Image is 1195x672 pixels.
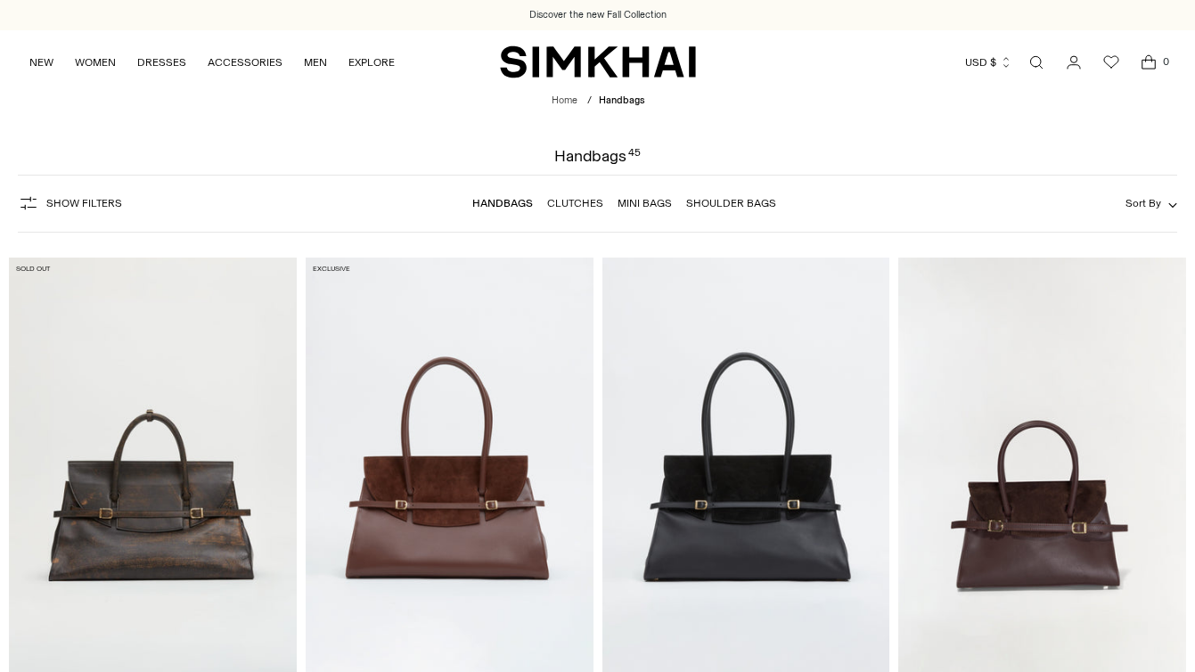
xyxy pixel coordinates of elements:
button: Sort By [1125,193,1177,213]
h1: Handbags [554,148,641,164]
a: NEW [29,43,53,82]
a: Home [552,94,577,106]
nav: Linked collections [472,184,776,222]
a: SIMKHAI [500,45,696,79]
a: MEN [304,43,327,82]
a: Handbags [472,197,533,209]
a: Open search modal [1019,45,1054,80]
a: Discover the new Fall Collection [529,8,667,22]
a: EXPLORE [348,43,395,82]
span: 0 [1158,53,1174,70]
nav: breadcrumbs [552,94,644,109]
a: Wishlist [1093,45,1129,80]
span: Sort By [1125,197,1161,209]
span: Show Filters [46,197,122,209]
span: Handbags [599,94,644,106]
div: / [587,94,592,109]
a: ACCESSORIES [208,43,282,82]
button: Show Filters [18,189,122,217]
a: Go to the account page [1056,45,1092,80]
a: Clutches [547,197,603,209]
a: Shoulder Bags [686,197,776,209]
a: Open cart modal [1131,45,1166,80]
div: 45 [628,148,641,164]
a: WOMEN [75,43,116,82]
a: DRESSES [137,43,186,82]
button: USD $ [965,43,1012,82]
a: Mini Bags [618,197,672,209]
